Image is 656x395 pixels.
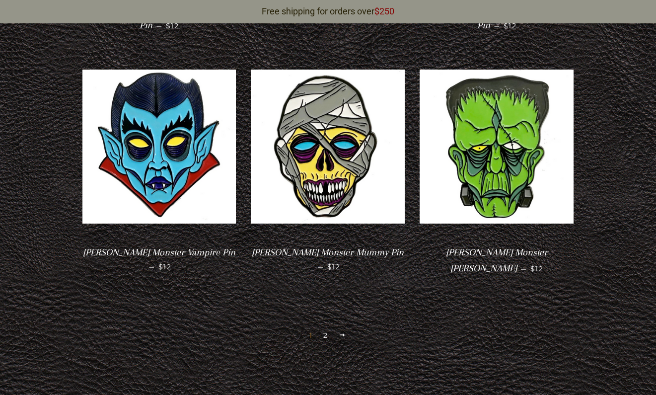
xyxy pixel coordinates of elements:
[158,262,171,271] span: $12
[251,55,405,238] a: Graves Monster Mummy Pin
[494,21,500,30] span: —
[420,70,574,224] img: Graves Monster Frank Pin
[156,21,162,30] span: —
[83,247,235,258] span: [PERSON_NAME] Monster Vampire Pin
[379,6,394,16] span: 250
[504,21,516,30] span: $12
[82,70,236,224] img: Graves Monster Vampire Pin
[305,328,316,343] span: 1
[521,264,526,273] span: —
[251,238,405,279] a: [PERSON_NAME] Monster Mummy Pin — $12
[530,264,543,273] span: $12
[166,21,179,30] span: $12
[319,328,332,343] a: 2
[420,238,574,283] a: [PERSON_NAME] Monster [PERSON_NAME] — $12
[420,55,574,238] a: Graves Monster Frank Pin
[251,70,405,224] img: Graves Monster Mummy Pin
[252,247,404,258] span: [PERSON_NAME] Monster Mummy Pin
[327,262,340,271] span: $12
[82,238,236,279] a: [PERSON_NAME] Monster Vampire Pin — $12
[149,262,154,271] span: —
[446,247,548,273] span: [PERSON_NAME] Monster [PERSON_NAME]
[374,6,379,16] span: $
[318,262,323,271] span: —
[82,55,236,238] a: Graves Monster Vampire Pin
